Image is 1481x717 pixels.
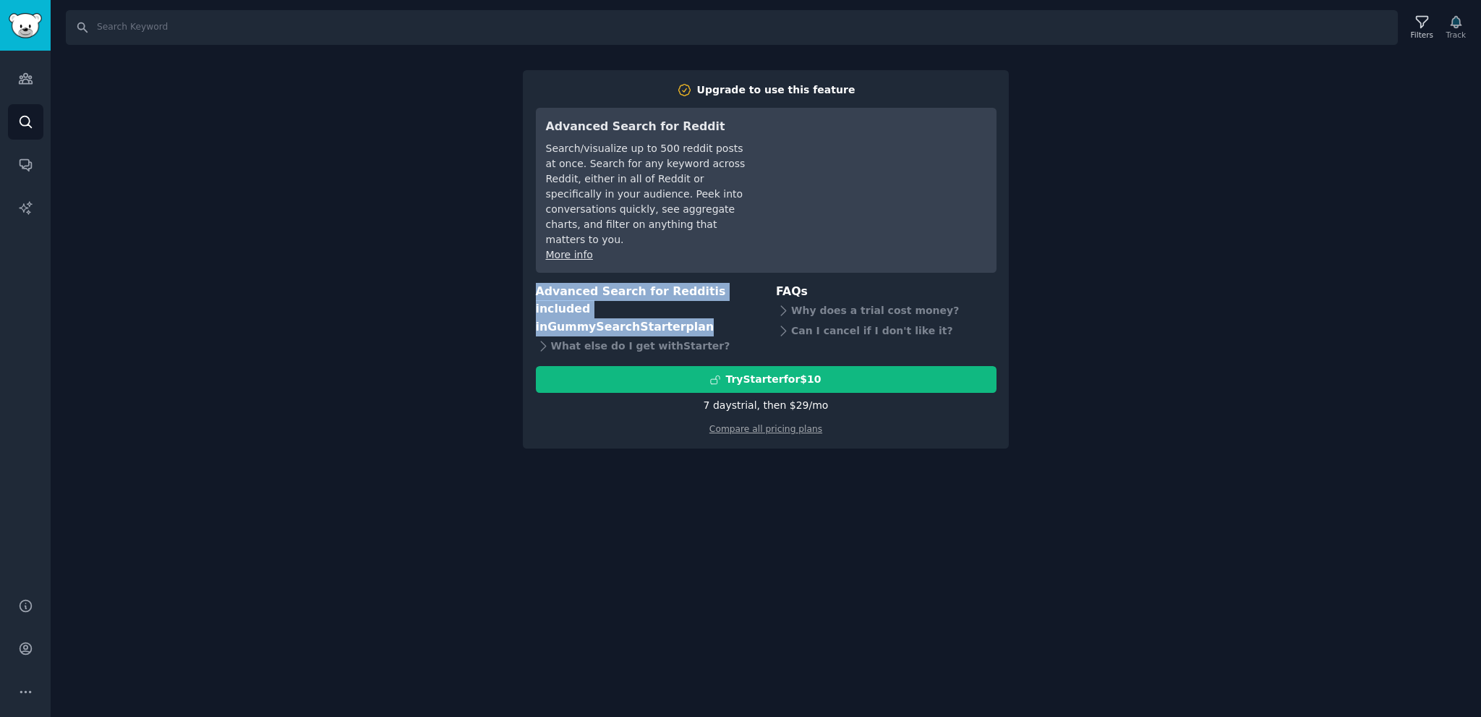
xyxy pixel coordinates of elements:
[546,249,593,260] a: More info
[536,283,756,336] h3: Advanced Search for Reddit is included in plan
[1411,30,1433,40] div: Filters
[776,321,996,341] div: Can I cancel if I don't like it?
[536,366,996,393] button: TryStarterfor$10
[776,300,996,321] div: Why does a trial cost money?
[709,424,822,434] a: Compare all pricing plans
[66,10,1398,45] input: Search Keyword
[697,82,855,98] div: Upgrade to use this feature
[704,398,829,413] div: 7 days trial, then $ 29 /mo
[776,283,996,301] h3: FAQs
[725,372,821,387] div: Try Starter for $10
[546,118,749,136] h3: Advanced Search for Reddit
[769,118,986,226] iframe: YouTube video player
[9,13,42,38] img: GummySearch logo
[547,320,686,334] span: GummySearch Starter
[546,141,749,247] div: Search/visualize up to 500 reddit posts at once. Search for any keyword across Reddit, either in ...
[536,336,756,356] div: What else do I get with Starter ?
